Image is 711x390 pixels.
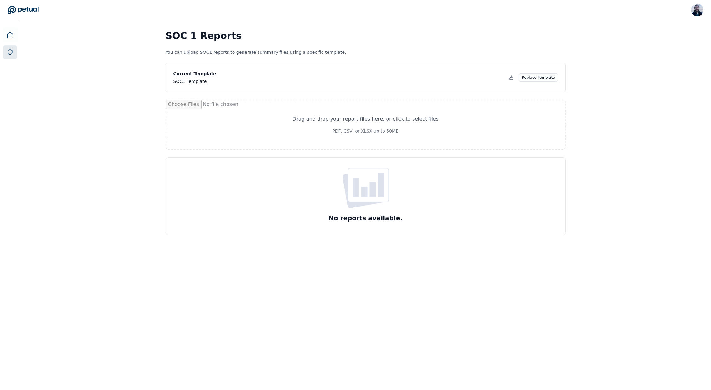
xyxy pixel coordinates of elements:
div: Drag and drop your report files here , or click to select [181,115,550,123]
img: Roberto Fernandez [691,4,703,16]
button: Replace Template [519,73,558,82]
a: Go to Dashboard [8,6,39,14]
a: Dashboard [3,28,18,43]
div: files [428,115,438,123]
h3: No reports available. [328,214,403,222]
h1: SOC 1 Reports [166,30,566,42]
button: Download Template [506,72,516,82]
div: SOC1 Template [173,78,216,84]
p: You can upload SOC1 reports to generate summary files using a specific template. [166,49,566,55]
p: Current Template [173,71,216,77]
a: SOC 1 Reports [3,45,17,59]
p: PDF, CSV, or XLSX up to 50MB [181,128,550,134]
